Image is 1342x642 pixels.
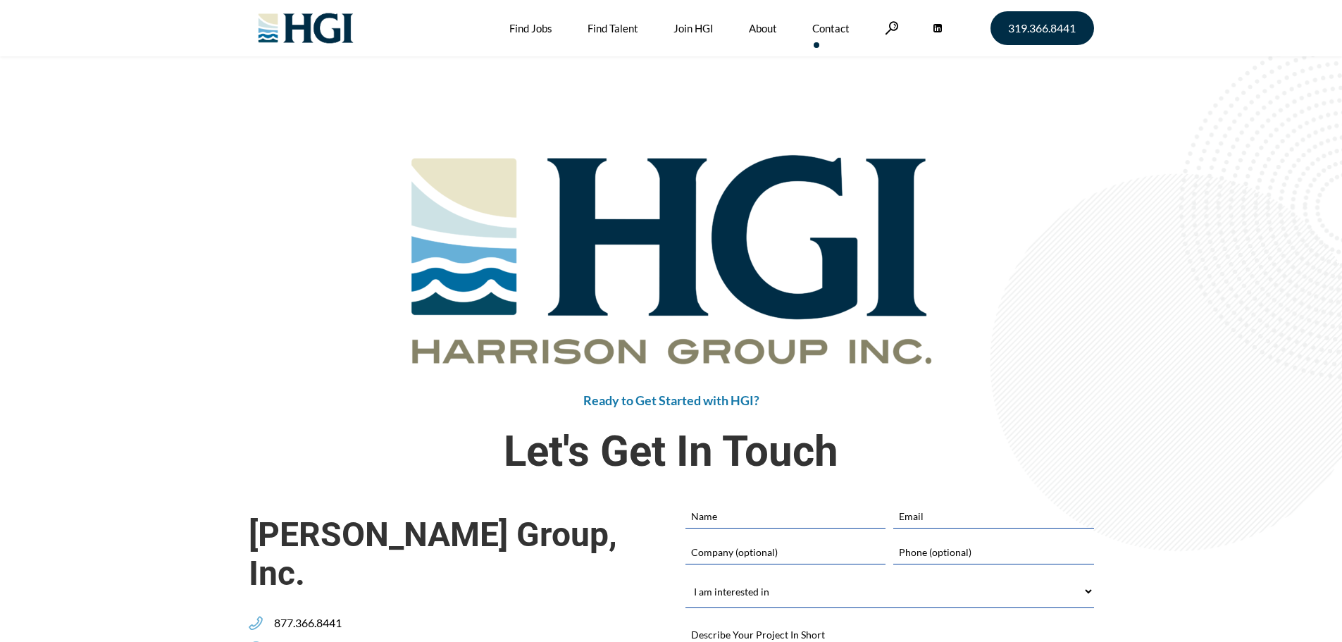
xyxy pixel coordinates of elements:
[685,504,886,528] input: Name
[893,540,1093,564] input: Phone (optional)
[893,504,1093,528] input: Email
[685,540,886,564] input: Company (optional)
[583,393,759,408] span: Ready to Get Started with HGI?
[990,11,1094,45] a: 319.366.8441
[1008,23,1076,34] span: 319.366.8441
[885,21,899,35] a: Search
[249,515,657,593] span: [PERSON_NAME] Group, Inc.
[249,616,342,631] a: 877.366.8441
[263,616,342,631] span: 877.366.8441
[249,422,1094,481] span: Let's Get In Touch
